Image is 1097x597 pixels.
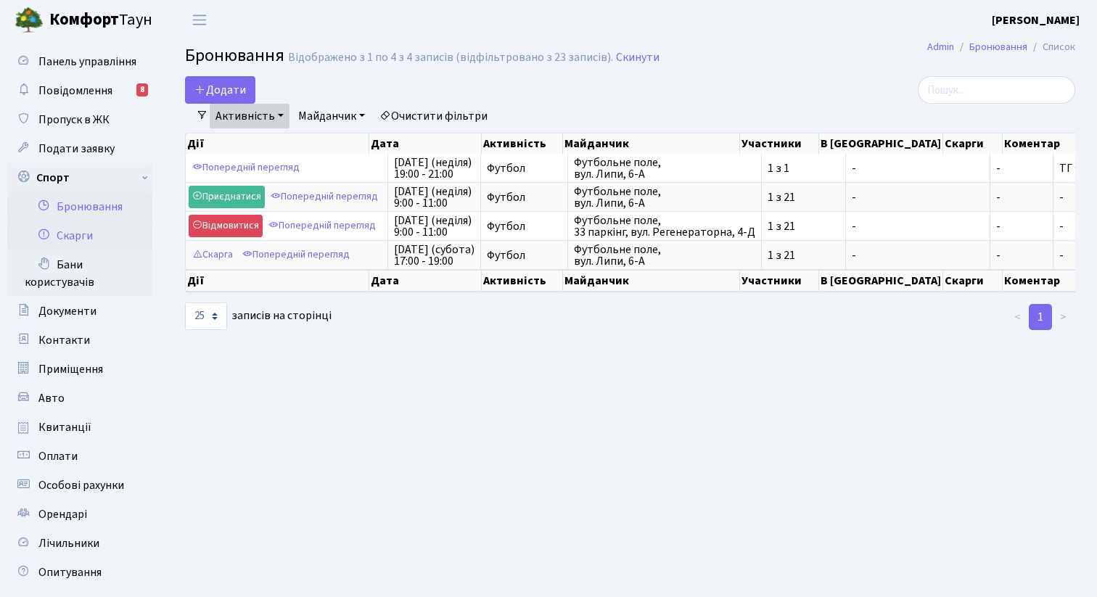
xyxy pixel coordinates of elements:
[992,12,1080,28] b: [PERSON_NAME]
[574,215,755,238] span: Футбольне поле, 33 паркінг, вул. Регенераторна, 4-Д
[49,8,152,33] span: Таун
[768,250,839,261] span: 1 з 21
[852,221,984,232] span: -
[7,221,152,250] a: Скарги
[186,270,369,292] th: Дії
[996,221,1047,232] span: -
[369,270,482,292] th: Дата
[487,192,562,203] span: Футбол
[996,162,1047,174] span: -
[38,506,87,522] span: Орендарі
[969,39,1027,54] a: Бронювання
[996,192,1047,203] span: -
[574,186,755,209] span: Футбольне поле, вул. Липи, 6-А
[1059,218,1064,234] span: -
[1059,189,1064,205] span: -
[38,564,102,580] span: Опитування
[7,384,152,413] a: Авто
[852,162,984,174] span: -
[38,390,65,406] span: Авто
[181,8,218,32] button: Переключити навігацію
[7,47,152,76] a: Панель управління
[186,133,369,154] th: Дії
[918,76,1075,104] input: Пошук...
[38,332,90,348] span: Контакти
[189,215,263,237] a: Відмовитися
[38,477,124,493] span: Особові рахунки
[38,448,78,464] span: Оплати
[394,186,474,209] span: [DATE] (неділя) 9:00 - 11:00
[768,221,839,232] span: 1 з 21
[189,157,303,179] a: Попередній перегляд
[7,250,152,297] a: Бани користувачів
[927,39,954,54] a: Admin
[7,297,152,326] a: Документи
[292,104,371,128] a: Майданчик
[482,270,563,292] th: Активність
[852,250,984,261] span: -
[487,162,562,174] span: Футбол
[487,221,562,232] span: Футбол
[49,8,119,31] b: Комфорт
[7,326,152,355] a: Контакти
[7,355,152,384] a: Приміщення
[210,104,289,128] a: Активність
[1059,247,1064,263] span: -
[7,105,152,134] a: Пропуск в ЖК
[996,250,1047,261] span: -
[563,270,740,292] th: Майданчик
[740,270,819,292] th: Участники
[1003,270,1080,292] th: Коментар
[7,134,152,163] a: Подати заявку
[905,32,1097,62] nav: breadcrumb
[819,270,943,292] th: В [GEOGRAPHIC_DATA]
[394,215,474,238] span: [DATE] (неділя) 9:00 - 11:00
[943,270,1003,292] th: Скарги
[482,133,563,154] th: Активність
[38,112,110,128] span: Пропуск в ЖК
[740,133,819,154] th: Участники
[943,133,1003,154] th: Скарги
[185,43,284,68] span: Бронювання
[38,361,103,377] span: Приміщення
[267,186,382,208] a: Попередній перегляд
[563,133,740,154] th: Майданчик
[7,471,152,500] a: Особові рахунки
[369,133,482,154] th: Дата
[185,302,332,330] label: записів на сторінці
[7,558,152,587] a: Опитування
[15,6,44,35] img: logo.png
[7,529,152,558] a: Лічильники
[852,192,984,203] span: -
[38,141,115,157] span: Подати заявку
[374,104,493,128] a: Очистити фільтри
[38,54,136,70] span: Панель управління
[1027,39,1075,55] li: Список
[189,186,265,208] a: Приєднатися
[819,133,943,154] th: В [GEOGRAPHIC_DATA]
[288,51,613,65] div: Відображено з 1 по 4 з 4 записів (відфільтровано з 23 записів).
[185,302,227,330] select: записів на сторінці
[7,413,152,442] a: Квитанції
[265,215,379,237] a: Попередній перегляд
[38,419,91,435] span: Квитанції
[239,244,353,266] a: Попередній перегляд
[38,303,96,319] span: Документи
[394,244,474,267] span: [DATE] (субота) 17:00 - 19:00
[7,76,152,105] a: Повідомлення8
[7,442,152,471] a: Оплати
[1003,133,1080,154] th: Коментар
[38,535,99,551] span: Лічильники
[992,12,1080,29] a: [PERSON_NAME]
[7,500,152,529] a: Орендарі
[1029,304,1052,330] a: 1
[38,83,112,99] span: Повідомлення
[768,162,839,174] span: 1 з 1
[487,250,562,261] span: Футбол
[7,163,152,192] a: Спорт
[574,244,755,267] span: Футбольне поле, вул. Липи, 6-А
[394,157,474,180] span: [DATE] (неділя) 19:00 - 21:00
[185,76,255,104] button: Додати
[189,244,237,266] a: Скарга
[7,192,152,221] a: Бронювання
